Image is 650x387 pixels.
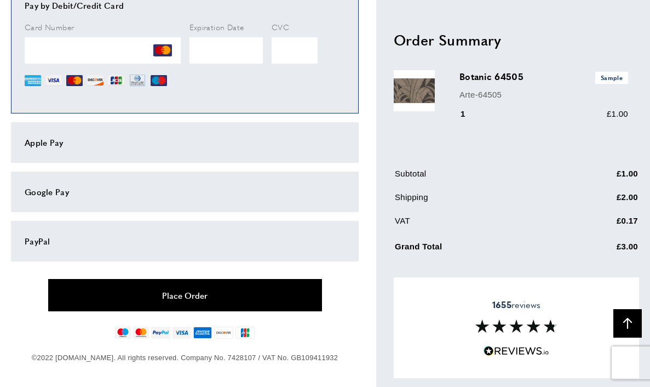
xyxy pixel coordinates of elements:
[32,354,338,362] span: ©2022 [DOMAIN_NAME]. All rights reserved. Company No. 7428107 / VAT No. GB109411932
[492,299,540,310] span: reviews
[272,21,289,32] span: CVC
[108,72,124,89] img: JCB.png
[25,37,181,64] iframe: Secure Credit Card Frame - Credit Card Number
[394,30,639,49] h2: Order Summary
[235,327,255,339] img: jcb
[25,136,345,149] div: Apple Pay
[395,238,561,261] td: Grand Total
[272,37,318,64] iframe: Secure Credit Card Frame - CVV
[25,21,74,32] span: Card Number
[562,238,638,261] td: £3.00
[25,72,41,89] img: AE.png
[133,327,149,339] img: mastercard
[492,298,511,311] strong: 1655
[562,191,638,212] td: £2.00
[459,88,628,101] p: Arte-64505
[395,167,561,189] td: Subtotal
[394,70,435,111] img: Botanic 64505
[395,214,561,236] td: VAT
[395,191,561,212] td: Shipping
[129,72,146,89] img: DN.png
[172,327,191,339] img: visa
[25,185,345,198] div: Google Pay
[562,167,638,189] td: £1.00
[214,327,233,339] img: discover
[459,70,628,83] h3: Botanic 64505
[595,72,628,83] span: Sample
[459,107,481,121] div: 1
[151,327,170,339] img: paypal
[115,327,131,339] img: maestro
[562,214,638,236] td: £0.17
[189,21,244,32] span: Expiration Date
[87,72,103,89] img: DI.png
[25,235,345,248] div: PayPal
[66,72,83,89] img: MC.png
[48,279,322,311] button: Place Order
[193,327,212,339] img: american-express
[45,72,62,89] img: VI.png
[153,41,172,60] img: MC.png
[484,346,549,356] img: Reviews.io 5 stars
[475,320,557,333] img: Reviews section
[151,72,167,89] img: MI.png
[189,37,263,64] iframe: Secure Credit Card Frame - Expiration Date
[607,109,628,118] span: £1.00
